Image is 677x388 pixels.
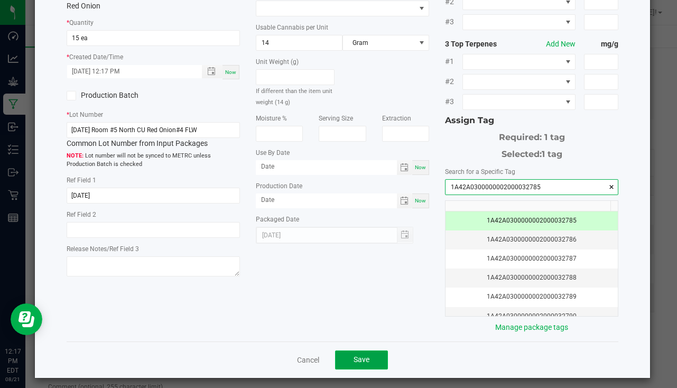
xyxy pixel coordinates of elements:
[11,303,42,335] iframe: Resource center
[445,96,462,107] span: #3
[445,56,462,67] span: #1
[67,152,240,169] span: Lot number will not be synced to METRC unless Production Batch is checked
[546,39,576,50] button: Add New
[67,210,96,219] label: Ref Field 2
[256,114,287,123] label: Moisture %
[69,52,123,62] label: Created Date/Time
[452,216,611,226] div: 1A42A0300000002000032785
[67,175,96,185] label: Ref Field 1
[343,35,415,50] span: Gram
[462,74,576,90] span: NO DATA FOUND
[397,193,412,208] span: Toggle calendar
[335,350,388,369] button: Save
[67,90,145,101] label: Production Batch
[415,198,426,204] span: Now
[445,114,618,127] div: Assign Tag
[445,144,618,161] div: Selected:
[256,160,397,173] input: Date
[69,110,103,119] label: Lot Number
[445,76,462,87] span: #2
[256,23,328,32] label: Usable Cannabis per Unit
[445,16,462,27] span: #3
[462,54,576,70] span: NO DATA FOUND
[297,355,319,365] a: Cancel
[415,164,426,170] span: Now
[452,254,611,264] div: 1A42A0300000002000032787
[462,94,576,110] span: NO DATA FOUND
[608,182,615,192] span: clear
[67,122,240,149] div: Common Lot Number from Input Packages
[452,273,611,283] div: 1A42A0300000002000032788
[69,18,94,27] label: Quantity
[67,65,191,78] input: Created Datetime
[584,39,619,50] strong: mg/g
[256,57,299,67] label: Unit Weight (g)
[319,114,353,123] label: Serving Size
[382,114,411,123] label: Extraction
[225,69,236,75] span: Now
[397,160,412,175] span: Toggle calendar
[445,127,618,144] div: Required: 1 tag
[67,244,139,254] label: Release Notes/Ref Field 3
[256,88,332,106] small: If different than the item unit weight (14 g)
[445,39,514,50] strong: 3 Top Terpenes
[256,215,299,224] label: Packaged Date
[202,65,222,78] span: Toggle popup
[256,148,290,158] label: Use By Date
[452,311,611,321] div: 1A42A0300000002000032790
[495,323,568,331] a: Manage package tags
[256,181,302,191] label: Production Date
[452,235,611,245] div: 1A42A0300000002000032786
[67,2,100,10] span: Red Onion
[256,193,397,207] input: Date
[354,355,369,364] span: Save
[452,292,611,302] div: 1A42A0300000002000032789
[445,167,515,177] label: Search for a Specific Tag
[542,149,562,159] span: 1 tag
